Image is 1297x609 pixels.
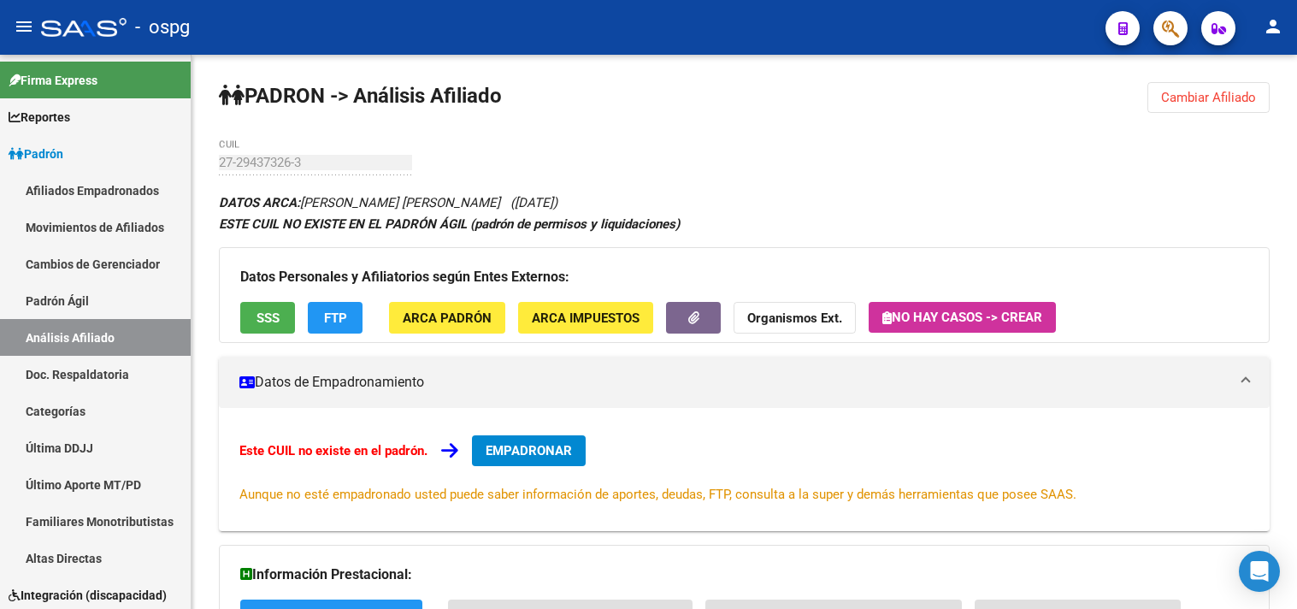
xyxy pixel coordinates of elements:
[9,586,167,605] span: Integración (discapacidad)
[219,216,680,232] strong: ESTE CUIL NO EXISTE EN EL PADRÓN ÁGIL (padrón de permisos y liquidaciones)
[1147,82,1270,113] button: Cambiar Afiliado
[403,310,492,326] span: ARCA Padrón
[1239,551,1280,592] div: Open Intercom Messenger
[324,310,347,326] span: FTP
[532,310,640,326] span: ARCA Impuestos
[1161,90,1256,105] span: Cambiar Afiliado
[240,265,1248,289] h3: Datos Personales y Afiliatorios según Entes Externos:
[1263,16,1283,37] mat-icon: person
[9,145,63,163] span: Padrón
[389,302,505,334] button: ARCA Padrón
[256,310,280,326] span: SSS
[747,310,842,326] strong: Organismos Ext.
[14,16,34,37] mat-icon: menu
[219,357,1270,408] mat-expansion-panel-header: Datos de Empadronamiento
[219,84,502,108] strong: PADRON -> Análisis Afiliado
[239,487,1076,502] span: Aunque no esté empadronado usted puede saber información de aportes, deudas, FTP, consulta a la s...
[219,195,300,210] strong: DATOS ARCA:
[239,443,427,458] strong: Este CUIL no existe en el padrón.
[734,302,856,334] button: Organismos Ext.
[219,408,1270,531] div: Datos de Empadronamiento
[240,563,1248,587] h3: Información Prestacional:
[472,435,586,466] button: EMPADRONAR
[239,373,1229,392] mat-panel-title: Datos de Empadronamiento
[240,302,295,334] button: SSS
[882,310,1042,325] span: No hay casos -> Crear
[135,9,190,46] span: - ospg
[9,71,97,90] span: Firma Express
[308,302,363,334] button: FTP
[518,302,653,334] button: ARCA Impuestos
[9,108,70,127] span: Reportes
[219,195,500,210] span: [PERSON_NAME] [PERSON_NAME]
[510,195,557,210] span: ([DATE])
[869,302,1056,333] button: No hay casos -> Crear
[486,443,572,458] span: EMPADRONAR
